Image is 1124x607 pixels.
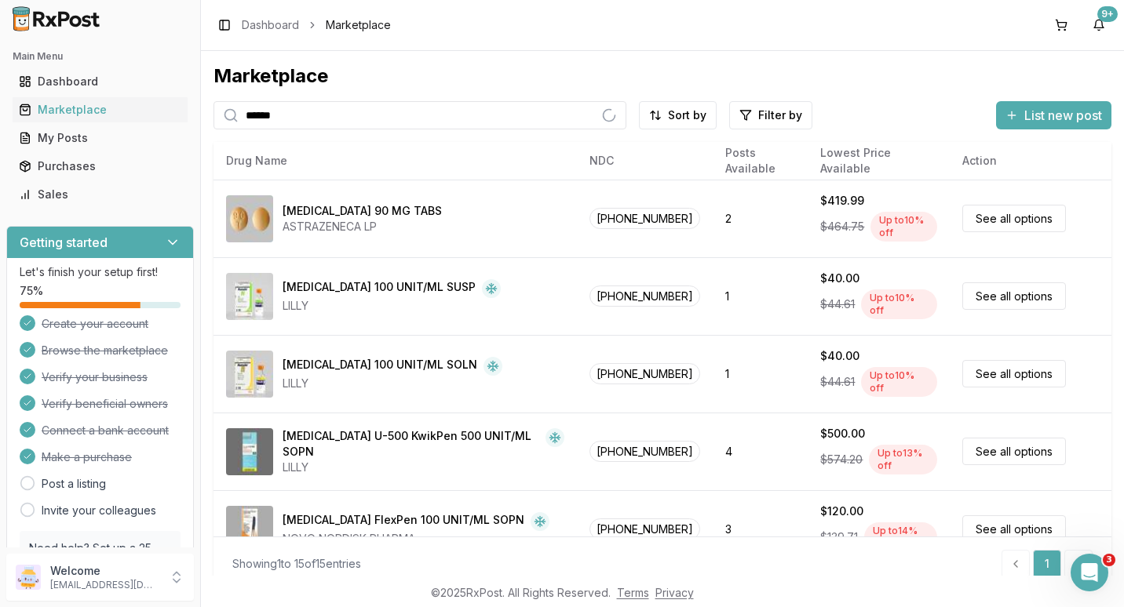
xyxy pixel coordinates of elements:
[42,423,169,438] span: Connect a bank account
[996,109,1111,125] a: List new post
[870,212,937,242] div: Up to 10 % off
[242,17,391,33] nav: breadcrumb
[655,586,694,599] a: Privacy
[226,195,273,242] img: Brilinta 90 MG TABS
[820,271,859,286] div: $40.00
[861,367,937,397] div: Up to 10 % off
[42,503,156,518] a: Invite your colleagues
[577,142,713,180] th: NDC
[6,182,194,207] button: Sales
[713,257,808,335] td: 1
[13,180,188,209] a: Sales
[589,363,700,384] span: [PHONE_NUMBER]
[758,107,802,123] span: Filter by
[42,476,106,492] a: Post a listing
[242,17,299,33] a: Dashboard
[1002,550,1093,578] nav: pagination
[6,6,107,31] img: RxPost Logo
[962,438,1066,465] a: See all options
[13,50,188,63] h2: Main Menu
[820,529,858,545] span: $139.71
[820,296,855,312] span: $44.61
[820,452,863,467] span: $574.20
[808,142,950,180] th: Lowest Price Available
[589,518,700,540] span: [PHONE_NUMBER]
[283,219,442,234] div: ASTRAZENECA LP
[713,490,808,568] td: 3
[1086,13,1111,38] button: 9+
[283,279,476,298] div: [MEDICAL_DATA] 100 UNIT/ML SUSP
[232,556,361,572] div: Showing 1 to 15 of 15 entries
[42,369,148,385] span: Verify your business
[283,428,539,460] div: [MEDICAL_DATA] U-500 KwikPen 500 UNIT/ML SOPN
[713,413,808,490] td: 4
[1103,554,1115,566] span: 3
[50,563,159,579] p: Welcome
[42,449,132,465] span: Make a purchase
[589,441,700,462] span: [PHONE_NUMBER]
[6,154,194,179] button: Purchases
[950,142,1111,180] th: Action
[6,97,194,122] button: Marketplace
[820,426,865,442] div: $500.00
[19,102,181,118] div: Marketplace
[1097,6,1118,22] div: 9+
[226,506,273,553] img: Insulin Aspart FlexPen 100 UNIT/ML SOPN
[13,124,188,152] a: My Posts
[1024,106,1102,125] span: List new post
[962,205,1066,232] a: See all options
[6,69,194,94] button: Dashboard
[19,187,181,202] div: Sales
[13,67,188,96] a: Dashboard
[820,374,855,390] span: $44.61
[226,351,273,398] img: HumuLIN R 100 UNIT/ML SOLN
[29,540,171,587] p: Need help? Set up a 25 minute call with our team to set up.
[617,586,649,599] a: Terms
[42,316,148,332] span: Create your account
[42,343,168,358] span: Browse the marketplace
[20,283,43,299] span: 75 %
[639,101,717,129] button: Sort by
[19,74,181,89] div: Dashboard
[13,96,188,124] a: Marketplace
[668,107,706,123] span: Sort by
[589,285,700,307] span: [PHONE_NUMBER]
[19,130,181,146] div: My Posts
[996,101,1111,129] button: List new post
[213,64,1111,89] div: Marketplace
[820,193,864,209] div: $419.99
[713,180,808,257] td: 2
[713,335,808,413] td: 1
[50,579,159,591] p: [EMAIL_ADDRESS][DOMAIN_NAME]
[226,273,273,320] img: HumuLIN N 100 UNIT/ML SUSP
[820,219,864,234] span: $464.75
[869,445,937,474] div: Up to 13 % off
[820,348,859,364] div: $40.00
[42,396,168,412] span: Verify beneficial owners
[1033,550,1061,578] a: 1
[962,515,1066,543] a: See all options
[283,203,442,219] div: [MEDICAL_DATA] 90 MG TABS
[19,158,181,174] div: Purchases
[20,233,108,252] h3: Getting started
[16,565,41,590] img: User avatar
[962,360,1066,387] a: See all options
[226,428,273,475] img: HumuLIN R U-500 KwikPen 500 UNIT/ML SOPN
[20,264,181,280] p: Let's finish your setup first!
[283,298,501,314] div: LILLY
[13,152,188,180] a: Purchases
[6,125,194,151] button: My Posts
[213,142,577,180] th: Drug Name
[962,282,1066,310] a: See all options
[326,17,391,33] span: Marketplace
[864,522,937,552] div: Up to 14 % off
[713,142,808,180] th: Posts Available
[283,531,549,547] div: NOVO NORDISK PHARMA
[861,289,937,319] div: Up to 10 % off
[589,208,700,229] span: [PHONE_NUMBER]
[283,376,502,391] div: LILLY
[283,460,564,475] div: LILLY
[283,512,524,531] div: [MEDICAL_DATA] FlexPen 100 UNIT/ML SOPN
[820,503,863,519] div: $120.00
[729,101,812,129] button: Filter by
